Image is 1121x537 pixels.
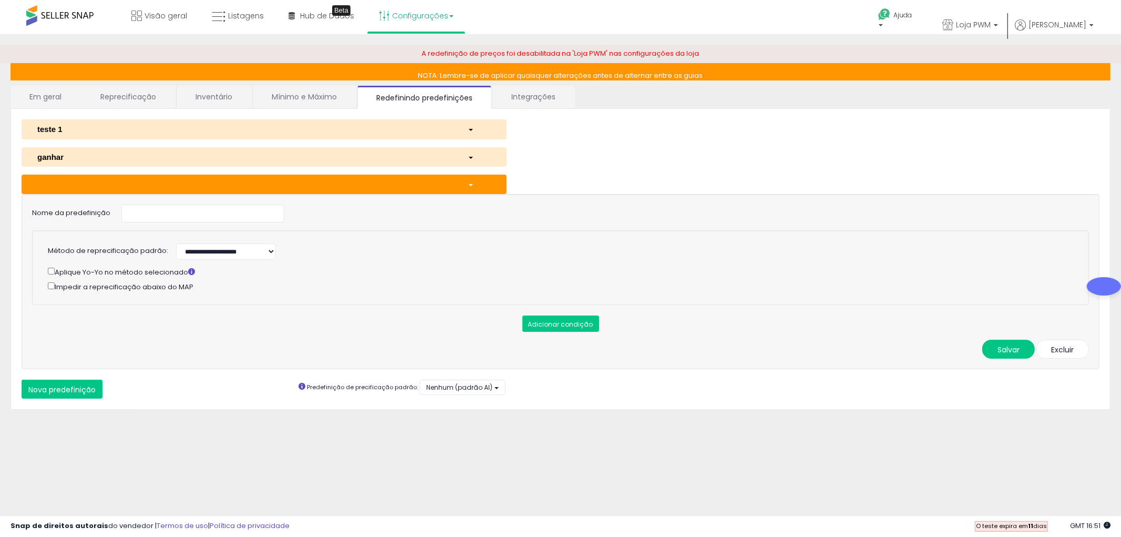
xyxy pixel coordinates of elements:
font: Mínimo e Máximo [272,92,337,102]
font: [PERSON_NAME] [1029,19,1086,30]
font: Listagens [228,11,264,21]
font: Redefinindo predefinições [376,93,472,103]
a: [PERSON_NAME] [1015,19,1094,43]
font: A redefinição de preços foi desabilitada na 'Loja PWM' nas configurações da loja [422,48,700,58]
font: Inventário [196,92,232,102]
font: Adicionar condição [528,319,593,328]
button: Adicionar condição [522,316,599,332]
font: Beta [334,6,348,14]
font: NOTA: Lembre-se de aplicar quaisquer alterações antes de alternar entre as guias [418,70,703,80]
font: Ajuda [893,11,912,19]
font: Nova predefinição [28,384,96,395]
button: Salvar [982,340,1035,359]
font: Loja PWM [956,19,991,30]
font: ganhar [37,153,64,161]
button: Nova predefinição [22,380,102,399]
button: teste 1 [22,119,507,139]
font: Em geral [29,92,61,102]
div: Âncora de dica de ferramenta [332,5,351,16]
button: Excluir [1036,340,1089,359]
font: Excluir [1052,345,1074,355]
font: Método de reprecificação padrão: [48,246,168,256]
a: Loja PWM [934,9,1006,43]
font: Configurações [392,11,448,21]
font: Integrações [511,92,556,102]
font: Reprecificação [100,92,156,102]
font: Nenhum (padrão AI) [426,383,492,392]
i: Obter ajuda [878,8,891,21]
font: Impedir a reprecificação abaixo do MAP [55,282,193,292]
button: Nenhum (padrão AI) [419,380,506,395]
font: teste 1 [37,125,63,134]
font: Salvar [997,345,1020,355]
font: Aplique Yo-Yo no método selecionado [55,267,188,277]
font: Nome da predefinição [32,208,110,218]
font: Hub de Dados [300,11,354,21]
font: Predefinição de precificação padrão: [307,383,418,391]
font: Visão geral [145,11,187,21]
button: ganhar [22,147,507,167]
